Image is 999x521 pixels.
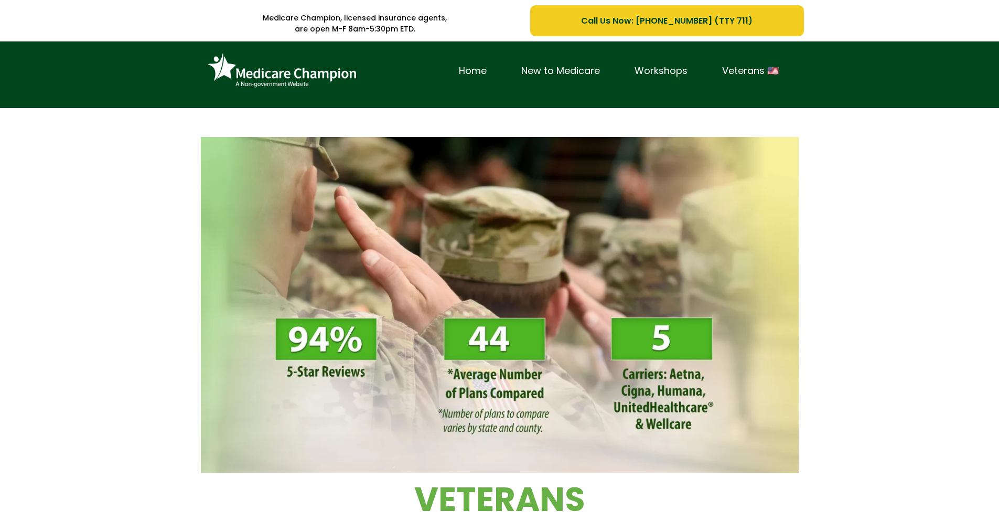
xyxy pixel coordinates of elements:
[530,5,803,36] a: Call Us Now: 1-833-823-1990 (TTY 711)
[705,63,796,79] a: Veterans 🇺🇸
[617,63,705,79] a: Workshops
[504,63,617,79] a: New to Medicare
[442,63,504,79] a: Home
[196,13,515,24] p: Medicare Champion, licensed insurance agents,
[581,14,753,27] span: Call Us Now: [PHONE_NUMBER] (TTY 711)
[203,49,361,92] img: Brand Logo
[196,24,515,35] p: are open M-F 8am-5:30pm ETD.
